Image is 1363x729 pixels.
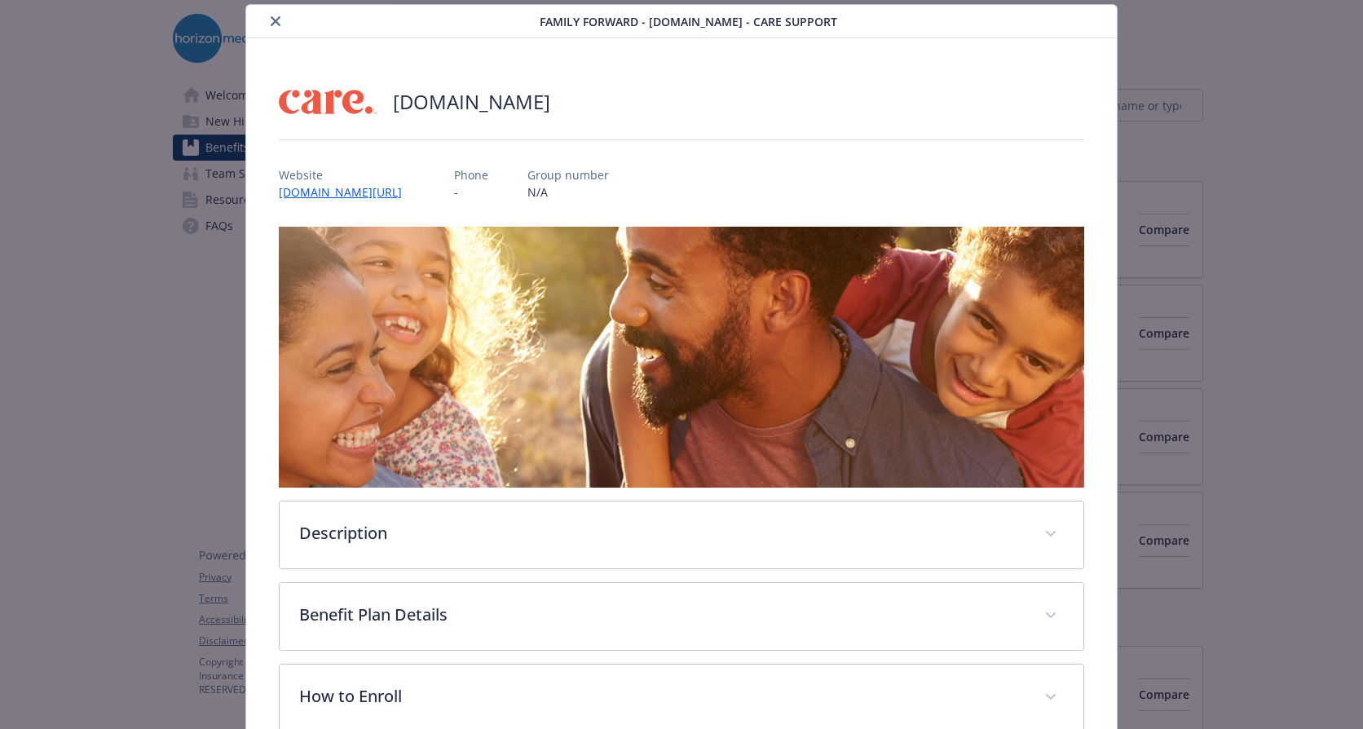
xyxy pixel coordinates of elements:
[280,583,1083,650] div: Benefit Plan Details
[540,13,837,30] span: Family Forward - [DOMAIN_NAME] - Care Support
[454,183,488,201] p: -
[299,521,1025,546] p: Description
[279,184,415,200] a: [DOMAIN_NAME][URL]
[393,88,550,116] h2: [DOMAIN_NAME]
[527,166,609,183] p: Group number
[266,11,285,31] button: close
[454,166,488,183] p: Phone
[299,603,1025,627] p: Benefit Plan Details
[279,166,415,183] p: Website
[280,501,1083,568] div: Description
[299,684,1025,709] p: How to Enroll
[527,183,609,201] p: N/A
[279,227,1084,488] img: banner
[279,77,377,126] img: Care.com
